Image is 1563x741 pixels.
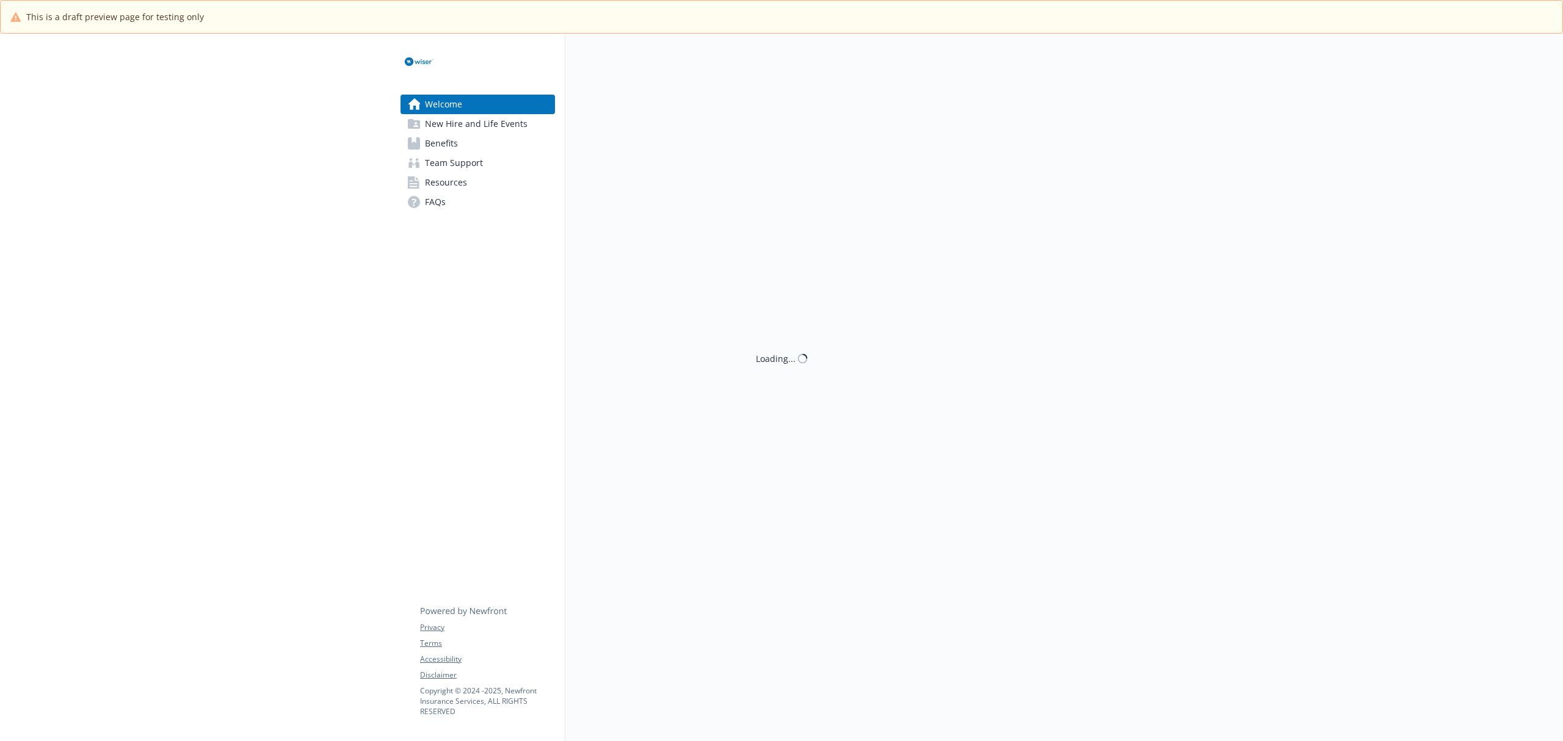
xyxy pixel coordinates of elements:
[425,134,458,153] span: Benefits
[26,10,204,23] span: This is a draft preview page for testing only
[425,153,483,173] span: Team Support
[401,95,555,114] a: Welcome
[401,173,555,192] a: Resources
[420,654,554,665] a: Accessibility
[401,114,555,134] a: New Hire and Life Events
[401,134,555,153] a: Benefits
[425,192,446,212] span: FAQs
[756,352,796,365] div: Loading...
[420,622,554,633] a: Privacy
[401,153,555,173] a: Team Support
[425,95,462,114] span: Welcome
[420,685,554,717] p: Copyright © 2024 - 2025 , Newfront Insurance Services, ALL RIGHTS RESERVED
[420,638,554,649] a: Terms
[425,173,467,192] span: Resources
[420,670,554,681] a: Disclaimer
[401,192,555,212] a: FAQs
[425,114,528,134] span: New Hire and Life Events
